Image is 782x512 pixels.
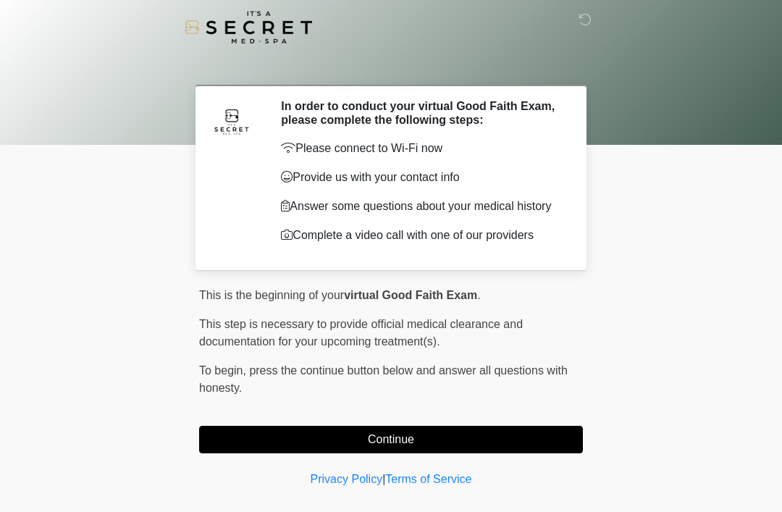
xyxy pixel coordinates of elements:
[281,99,561,127] h2: In order to conduct your virtual Good Faith Exam, please complete the following steps:
[382,473,385,485] a: |
[199,426,583,453] button: Continue
[477,289,480,301] span: .
[385,473,471,485] a: Terms of Service
[199,364,568,394] span: press the continue button below and answer all questions with honesty.
[281,140,561,157] p: Please connect to Wi-Fi now
[281,198,561,215] p: Answer some questions about your medical history
[199,364,249,377] span: To begin,
[344,289,477,301] strong: virtual Good Faith Exam
[199,318,523,348] span: This step is necessary to provide official medical clearance and documentation for your upcoming ...
[311,473,383,485] a: Privacy Policy
[188,52,594,79] h1: ‎ ‎
[281,227,561,244] p: Complete a video call with one of our providers
[281,169,561,186] p: Provide us with your contact info
[185,11,312,43] img: It's A Secret Med Spa Logo
[199,289,344,301] span: This is the beginning of your
[210,99,253,143] img: Agent Avatar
